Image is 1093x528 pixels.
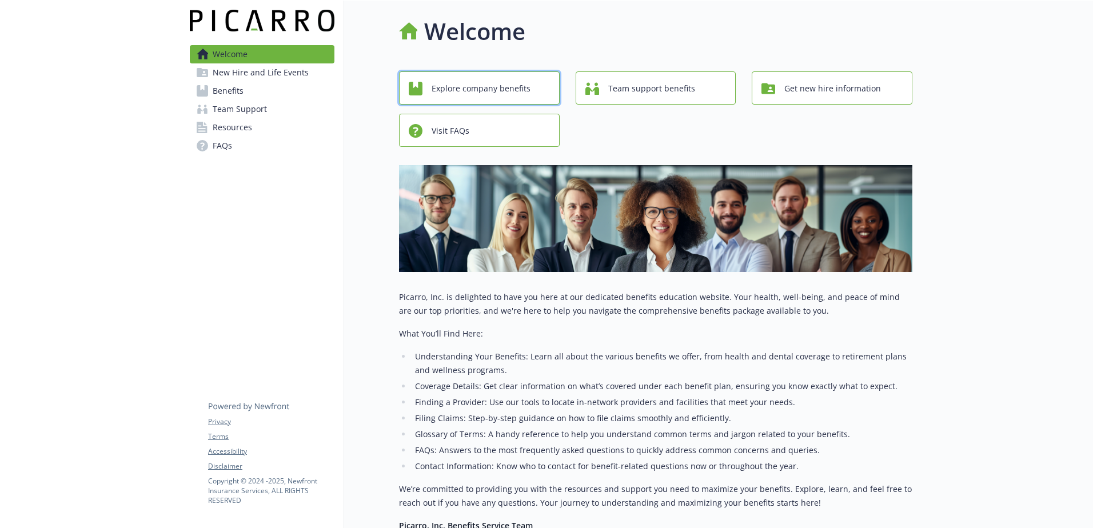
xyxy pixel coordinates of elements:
li: Glossary of Terms: A handy reference to help you understand common terms and jargon related to yo... [412,427,912,441]
a: Terms [208,431,334,442]
a: Privacy [208,417,334,427]
span: Visit FAQs [432,120,469,142]
span: Benefits [213,82,244,100]
button: Explore company benefits [399,71,560,105]
a: Resources [190,118,334,137]
a: FAQs [190,137,334,155]
a: Team Support [190,100,334,118]
a: Accessibility [208,446,334,457]
a: Disclaimer [208,461,334,471]
a: New Hire and Life Events [190,63,334,82]
span: FAQs [213,137,232,155]
span: Explore company benefits [432,78,530,99]
span: Team Support [213,100,267,118]
p: Picarro, Inc. is delighted to have you here at our dedicated benefits education website. Your hea... [399,290,912,318]
span: Resources [213,118,252,137]
button: Get new hire information [752,71,912,105]
li: Contact Information: Know who to contact for benefit-related questions now or throughout the year. [412,459,912,473]
h1: Welcome [424,14,525,49]
p: Copyright © 2024 - 2025 , Newfront Insurance Services, ALL RIGHTS RESERVED [208,476,334,505]
button: Team support benefits [576,71,736,105]
li: Understanding Your Benefits: Learn all about the various benefits we offer, from health and denta... [412,350,912,377]
p: We’re committed to providing you with the resources and support you need to maximize your benefit... [399,482,912,510]
a: Benefits [190,82,334,100]
span: Team support benefits [608,78,695,99]
li: FAQs: Answers to the most frequently asked questions to quickly address common concerns and queries. [412,443,912,457]
li: Filing Claims: Step-by-step guidance on how to file claims smoothly and efficiently. [412,411,912,425]
button: Visit FAQs [399,114,560,147]
a: Welcome [190,45,334,63]
span: Get new hire information [784,78,881,99]
li: Finding a Provider: Use our tools to locate in-network providers and facilities that meet your ne... [412,395,912,409]
li: Coverage Details: Get clear information on what’s covered under each benefit plan, ensuring you k... [412,379,912,393]
p: What You’ll Find Here: [399,327,912,341]
img: overview page banner [399,165,912,272]
span: New Hire and Life Events [213,63,309,82]
span: Welcome [213,45,248,63]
